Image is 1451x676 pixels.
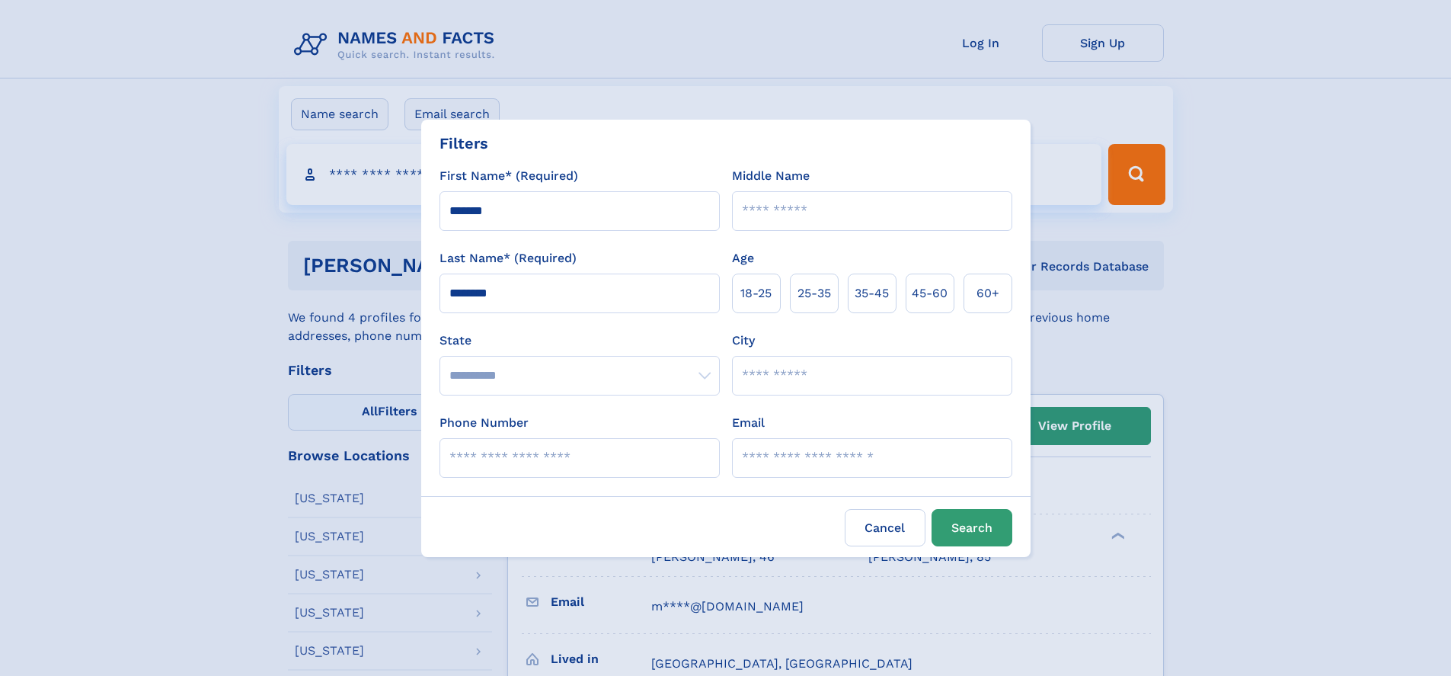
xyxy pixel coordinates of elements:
label: First Name* (Required) [439,167,578,185]
span: 35‑45 [855,284,889,303]
button: Search [932,509,1012,546]
label: Cancel [845,509,925,546]
div: Filters [439,132,488,155]
label: Email [732,414,765,432]
label: State [439,332,720,350]
label: Age [732,249,754,268]
span: 25‑35 [797,284,831,303]
label: Phone Number [439,414,529,432]
label: Middle Name [732,167,810,185]
label: Last Name* (Required) [439,249,577,268]
label: City [732,332,755,350]
span: 60+ [976,284,999,303]
span: 18‑25 [740,284,772,303]
span: 45‑60 [912,284,948,303]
